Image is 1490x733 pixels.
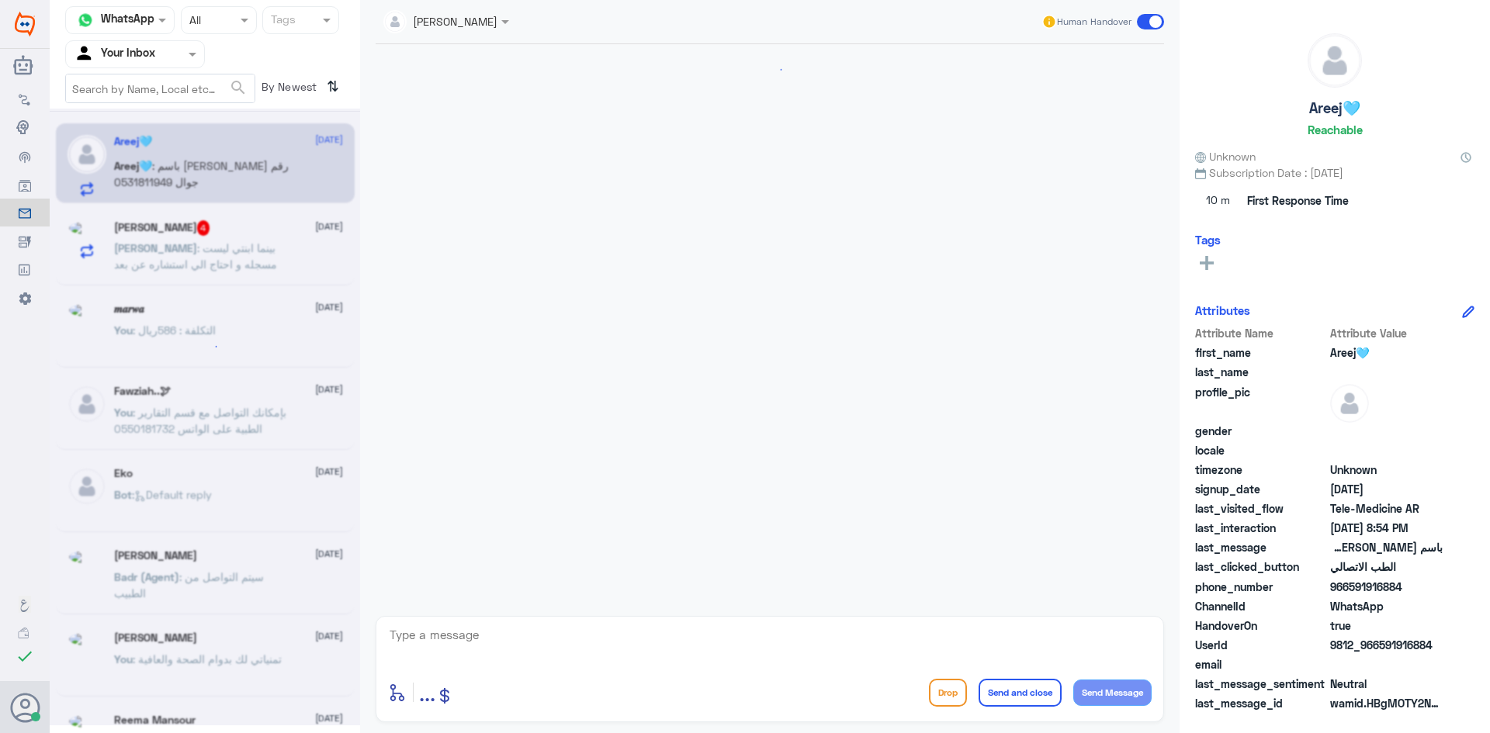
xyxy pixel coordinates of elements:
[1330,539,1443,555] span: باسم اريج البخيتي رقم جوال 0531811949
[1330,558,1443,575] span: الطب الاتصالي
[1195,598,1327,614] span: ChannelId
[1195,384,1327,420] span: profile_pic
[269,11,296,31] div: Tags
[1330,617,1443,634] span: true
[1330,695,1443,711] span: wamid.HBgMOTY2NTkxOTE2ODg0FQIAEhgUM0ExOTU2M0FENjAwRUVCMjMyQTcA
[229,78,248,97] span: search
[1195,520,1327,536] span: last_interaction
[979,679,1062,707] button: Send and close
[229,75,248,101] button: search
[1195,500,1327,517] span: last_visited_flow
[1330,598,1443,614] span: 2
[1195,637,1327,653] span: UserId
[1309,99,1360,117] h5: Areej🩵
[1195,187,1242,215] span: 10 m
[1195,558,1327,575] span: last_clicked_button
[16,647,34,666] i: check
[1330,676,1443,692] span: 0
[1330,384,1369,423] img: defaultAdmin.png
[419,675,435,710] button: ...
[1308,34,1361,87] img: defaultAdmin.png
[1330,656,1443,672] span: null
[419,678,435,706] span: ...
[1195,325,1327,341] span: Attribute Name
[1195,164,1474,181] span: Subscription Date : [DATE]
[1195,656,1327,672] span: email
[1195,695,1327,711] span: last_message_id
[379,56,1160,83] div: loading...
[1330,481,1443,497] span: 2025-09-08T17:52:35.688Z
[1195,539,1327,555] span: last_message
[74,9,97,32] img: whatsapp.png
[1195,423,1327,439] span: gender
[1330,637,1443,653] span: 9812_966591916884
[192,333,219,360] div: loading...
[1073,679,1152,706] button: Send Message
[1195,676,1327,692] span: last_message_sentiment
[1195,233,1221,247] h6: Tags
[74,43,97,66] img: yourInbox.svg
[15,12,35,36] img: Widebot Logo
[1330,423,1443,439] span: null
[1330,500,1443,517] span: Tele-Medicine AR
[1195,481,1327,497] span: signup_date
[929,679,967,707] button: Drop
[1195,148,1256,164] span: Unknown
[66,74,255,102] input: Search by Name, Local etc…
[1308,123,1363,137] h6: Reachable
[1195,462,1327,478] span: timezone
[1195,442,1327,458] span: locale
[1330,442,1443,458] span: null
[1330,344,1443,361] span: Areej🩵
[1330,520,1443,536] span: 2025-09-08T17:54:34.152Z
[1330,462,1443,478] span: Unknown
[1330,579,1443,595] span: 966591916884
[1057,15,1131,29] span: Human Handover
[10,693,40,722] button: Avatar
[327,74,339,99] i: ⇅
[1330,325,1443,341] span: Attribute Value
[1195,303,1250,317] h6: Attributes
[1195,617,1327,634] span: HandoverOn
[1195,579,1327,595] span: phone_number
[255,74,321,105] span: By Newest
[1195,344,1327,361] span: first_name
[1247,192,1349,209] span: First Response Time
[1195,364,1327,380] span: last_name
